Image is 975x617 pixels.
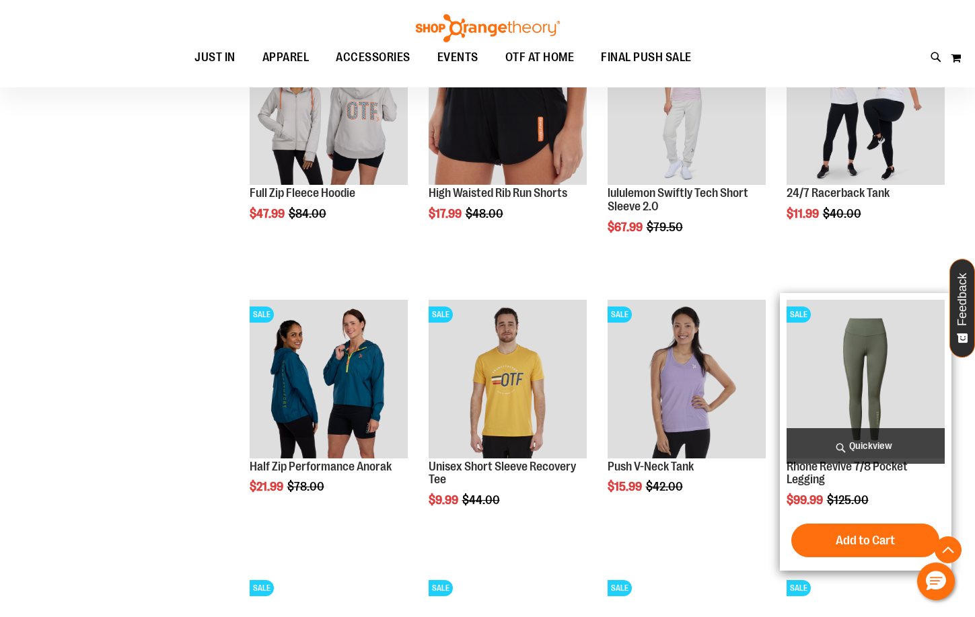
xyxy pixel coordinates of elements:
[601,42,692,73] span: FINAL PUSH SALE
[429,300,587,458] img: Product image for Unisex Short Sleeve Recovery Tee
[791,524,939,557] button: Add to Cart
[322,42,424,73] a: ACCESSORIES
[608,27,766,185] img: lululemon Swiftly Tech Short Sleeve 2.0
[250,480,285,493] span: $21.99
[466,207,505,220] span: $48.00
[608,306,632,323] span: SALE
[422,20,593,255] div: product
[262,42,310,73] span: APPAREL
[647,220,685,234] span: $79.50
[780,20,951,255] div: product
[250,186,355,200] a: Full Zip Fleece Hoodie
[935,536,962,563] button: Back To Top
[429,207,464,220] span: $17.99
[956,273,969,326] span: Feedback
[243,20,414,255] div: product
[608,300,766,460] a: Product image for Push V-Neck TankSALE
[949,259,975,358] button: Feedback - Show survey
[787,27,945,187] a: 24/7 Racerback TankSALE
[917,563,955,600] button: Hello, have a question? Let’s chat.
[250,300,408,460] a: Half Zip Performance AnorakSALE
[587,42,705,73] a: FINAL PUSH SALE
[601,20,772,268] div: product
[787,460,908,487] a: Rhone Revive 7/8 Pocket Legging
[437,42,478,73] span: EVENTS
[608,27,766,187] a: lululemon Swiftly Tech Short Sleeve 2.0SALE
[601,293,772,528] div: product
[780,293,951,571] div: product
[787,306,811,323] span: SALE
[249,42,323,73] a: APPAREL
[250,27,408,185] img: Main Image of 1457091
[787,493,825,507] span: $99.99
[787,300,945,458] img: Rhone Revive 7/8 Pocket Legging
[429,27,587,185] img: High Waisted Rib Run Shorts
[823,207,863,220] span: $40.00
[429,306,453,323] span: SALE
[836,533,895,548] span: Add to Cart
[608,300,766,458] img: Product image for Push V-Neck Tank
[787,300,945,460] a: Rhone Revive 7/8 Pocket LeggingSALE
[608,220,645,234] span: $67.99
[250,306,274,323] span: SALE
[424,42,492,73] a: EVENTS
[429,300,587,460] a: Product image for Unisex Short Sleeve Recovery TeeSALE
[243,293,414,528] div: product
[462,493,502,507] span: $44.00
[787,207,821,220] span: $11.99
[414,14,562,42] img: Shop Orangetheory
[429,186,567,200] a: High Waisted Rib Run Shorts
[787,428,945,464] a: Quickview
[250,27,408,187] a: Main Image of 1457091SALE
[608,480,644,493] span: $15.99
[429,27,587,187] a: High Waisted Rib Run ShortsSALE
[787,27,945,185] img: 24/7 Racerback Tank
[336,42,410,73] span: ACCESSORIES
[429,493,460,507] span: $9.99
[181,42,249,73] a: JUST IN
[289,207,328,220] span: $84.00
[492,42,588,73] a: OTF AT HOME
[194,42,236,73] span: JUST IN
[429,460,576,487] a: Unisex Short Sleeve Recovery Tee
[787,186,890,200] a: 24/7 Racerback Tank
[787,580,811,596] span: SALE
[608,460,694,473] a: Push V-Neck Tank
[250,460,392,473] a: Half Zip Performance Anorak
[250,300,408,458] img: Half Zip Performance Anorak
[608,186,748,213] a: lululemon Swiftly Tech Short Sleeve 2.0
[608,580,632,596] span: SALE
[287,480,326,493] span: $78.00
[429,580,453,596] span: SALE
[827,493,871,507] span: $125.00
[250,580,274,596] span: SALE
[505,42,575,73] span: OTF AT HOME
[250,207,287,220] span: $47.99
[422,293,593,541] div: product
[646,480,685,493] span: $42.00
